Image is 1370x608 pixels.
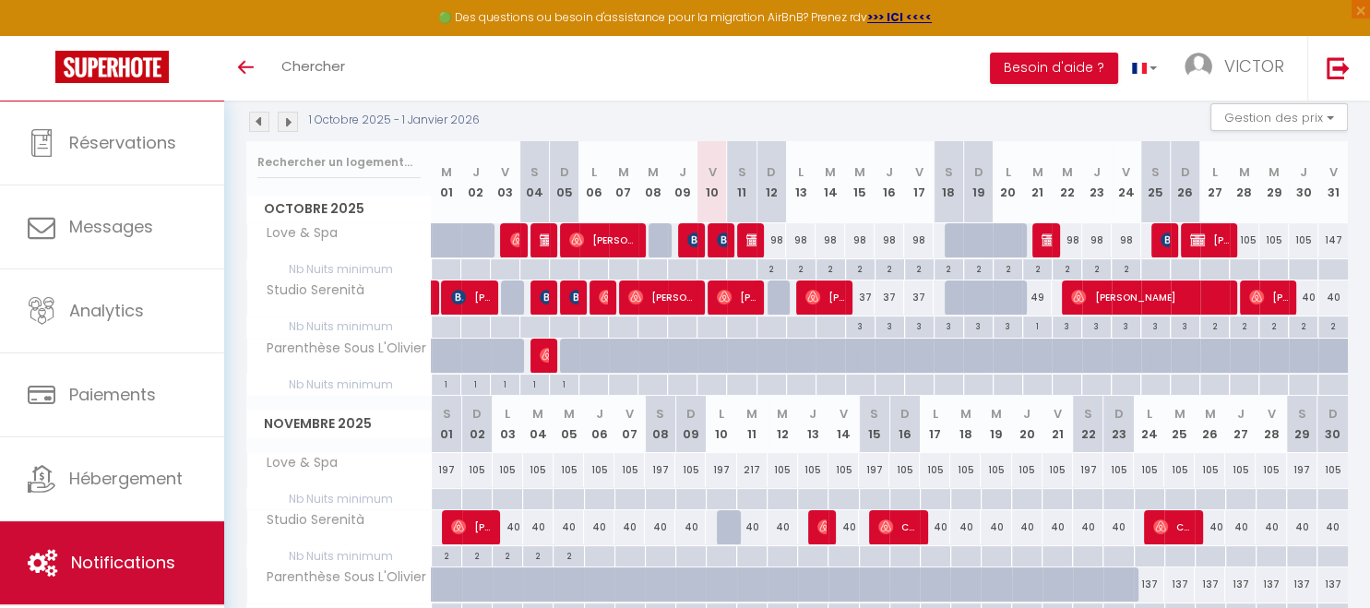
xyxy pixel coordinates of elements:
div: 40 [1289,280,1318,315]
th: 31 [1318,141,1348,223]
div: 2 [1289,316,1317,334]
div: 105 [1289,223,1318,257]
div: 3 [876,316,904,334]
abbr: M [648,163,659,181]
div: 105 [889,453,920,487]
div: 40 [1225,510,1256,544]
th: 14 [828,396,859,452]
abbr: V [1054,405,1062,423]
div: 105 [981,453,1011,487]
th: 13 [798,396,828,452]
th: 02 [462,396,493,452]
button: Gestion des prix [1210,103,1348,131]
div: 105 [798,453,828,487]
div: 2 [432,546,461,564]
th: 16 [875,141,904,223]
div: 3 [964,316,993,334]
div: 105 [950,453,981,487]
th: 23 [1103,396,1134,452]
abbr: L [505,405,510,423]
div: 137 [1164,567,1195,602]
div: 98 [756,223,786,257]
div: 105 [1103,453,1134,487]
div: 105 [493,453,523,487]
div: 2 [964,259,993,277]
div: 2 [1259,316,1288,334]
th: 11 [727,141,756,223]
div: 1 [491,375,519,392]
abbr: V [625,405,634,423]
div: 2 [757,259,786,277]
th: 26 [1171,141,1200,223]
abbr: M [618,163,629,181]
div: 197 [1287,453,1317,487]
span: [PERSON_NAME] [805,280,845,315]
span: [PERSON_NAME] [451,280,491,315]
div: 197 [645,453,675,487]
th: 15 [845,141,875,223]
input: Rechercher un logement... [257,146,421,179]
abbr: M [854,163,865,181]
strong: >>> ICI <<<< [867,9,932,25]
div: 105 [1164,453,1195,487]
div: 2 [523,546,553,564]
div: 3 [994,316,1022,334]
abbr: L [1005,163,1010,181]
th: 12 [756,141,786,223]
th: 28 [1230,141,1259,223]
div: 105 [584,453,614,487]
div: 40 [584,510,614,544]
abbr: D [900,405,910,423]
abbr: D [560,163,569,181]
div: 40 [523,510,554,544]
span: [PERSON_NAME] [628,280,697,315]
abbr: V [1329,163,1338,181]
div: 40 [920,510,950,544]
div: 40 [1073,510,1103,544]
th: 30 [1289,141,1318,223]
abbr: V [915,163,923,181]
span: Réservations [69,131,176,154]
th: 05 [554,396,584,452]
div: 2 [493,546,522,564]
button: Besoin d'aide ? [990,53,1118,84]
div: 40 [828,510,859,544]
div: 137 [1134,567,1164,602]
div: 3 [846,316,875,334]
div: 105 [920,453,950,487]
th: 10 [697,141,727,223]
div: 37 [904,280,934,315]
div: 105 [1259,223,1289,257]
th: 25 [1141,141,1171,223]
div: 40 [554,510,584,544]
div: 40 [981,510,1011,544]
th: 02 [461,141,491,223]
abbr: L [591,163,597,181]
abbr: M [777,405,788,423]
div: 2 [935,259,963,277]
span: Novembre 2025 [247,411,431,437]
span: [PERSON_NAME] [569,222,638,257]
th: 13 [786,141,816,223]
div: 1 [461,375,490,392]
span: Hébergement [69,467,183,490]
th: 10 [706,396,736,452]
abbr: J [679,163,686,181]
div: 40 [1256,510,1286,544]
span: [PERSON_NAME] [540,222,550,257]
div: 105 [1012,453,1042,487]
a: Chercher [268,36,359,101]
span: [PERSON_NAME] [746,222,756,257]
div: 40 [675,510,706,544]
th: 08 [645,396,675,452]
th: 27 [1200,141,1230,223]
abbr: J [1093,163,1101,181]
a: ... VICTOR [1171,36,1307,101]
div: 2 [1112,259,1140,277]
abbr: D [472,405,482,423]
div: 40 [645,510,675,544]
abbr: J [1300,163,1307,181]
div: 49 [1022,280,1052,315]
div: 40 [493,510,523,544]
div: 3 [905,316,934,334]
